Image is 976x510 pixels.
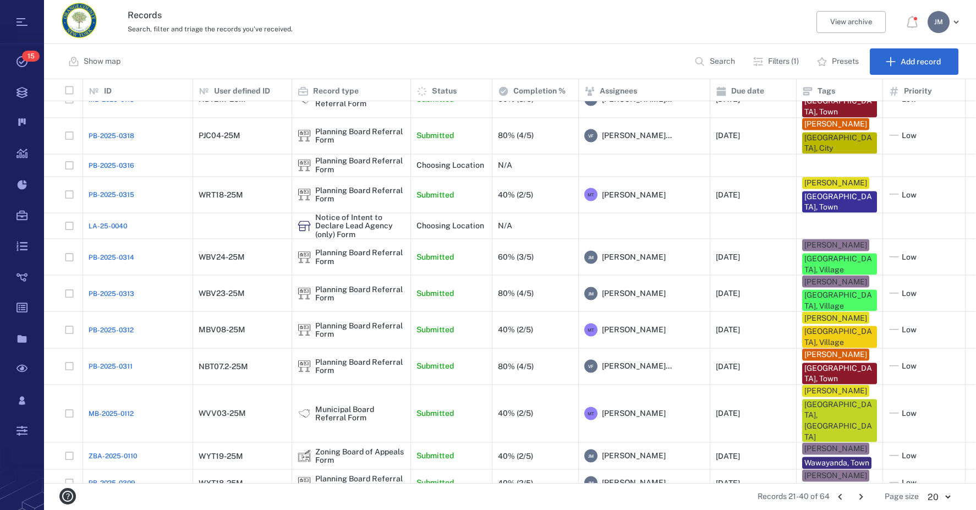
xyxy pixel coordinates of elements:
[298,158,311,172] img: icon Planning Board Referral Form
[89,190,134,200] span: PB-2025-0315
[804,276,867,287] div: [PERSON_NAME]
[89,160,134,170] a: PB-2025-0316
[416,160,484,171] p: Choosing Location
[716,253,740,261] div: [DATE]
[89,95,134,105] span: MB-2025-0113
[584,188,597,201] div: M T
[804,132,875,153] div: [GEOGRAPHIC_DATA], City
[602,408,666,419] span: [PERSON_NAME]
[199,362,248,370] div: NBT07.2-25M
[89,221,127,231] a: LA-25-0040
[298,287,311,300] div: Planning Board Referral Form
[584,129,597,142] div: V F
[298,188,311,201] img: icon Planning Board Referral Form
[602,451,666,462] span: [PERSON_NAME]
[498,479,533,487] div: 40% (2/5)
[298,220,311,233] div: Notice of Intent to Declare Lead Agency (only) Form
[84,56,120,67] p: Show map
[89,288,134,298] a: PB-2025-0313
[416,251,454,262] p: Submitted
[716,409,740,418] div: [DATE]
[584,407,597,420] div: M T
[199,131,240,140] div: PJC04-25M
[584,476,597,490] div: J M
[804,326,875,348] div: [GEOGRAPHIC_DATA], Village
[716,190,740,199] div: [DATE]
[315,127,405,144] div: Planning Board Referral Form
[716,479,740,487] div: [DATE]
[498,222,512,230] div: N/A
[298,360,311,373] div: Planning Board Referral Form
[128,25,293,33] span: Search, filter and triage the records you've received.
[315,447,405,464] div: Zoning Board of Appeals Form
[716,95,740,103] div: [DATE]
[298,476,311,490] img: icon Planning Board Referral Form
[199,253,245,261] div: WBV24-25M
[298,158,311,172] div: Planning Board Referral Form
[602,478,666,489] span: [PERSON_NAME]
[104,86,112,97] p: ID
[584,449,597,463] div: J M
[214,86,270,97] p: User defined ID
[298,360,311,373] img: icon Planning Board Referral Form
[584,250,597,264] div: J M
[902,451,917,462] span: Low
[89,451,137,461] span: ZBA-2025-0110
[199,409,246,418] div: WVV03-25M
[62,48,129,75] button: Show map
[832,56,859,67] p: Presets
[416,94,454,105] p: Submitted
[199,190,243,199] div: WRT18-25M
[902,251,917,262] span: Low
[298,129,311,142] div: Planning Board Referral Form
[498,131,534,140] div: 80% (4/5)
[315,91,405,108] div: Municipal Board Referral Form
[904,86,932,97] p: Priority
[416,408,454,419] p: Submitted
[89,131,134,141] a: PB-2025-0318
[602,361,672,372] span: [PERSON_NAME]...
[199,452,243,460] div: WYT19-25M
[584,323,597,337] div: M T
[885,491,919,502] span: Page size
[804,363,875,384] div: [GEOGRAPHIC_DATA], Town
[89,325,134,335] a: PB-2025-0312
[416,288,454,299] p: Submitted
[498,289,534,298] div: 80% (4/5)
[804,191,875,212] div: [GEOGRAPHIC_DATA], Town
[199,326,245,334] div: MBV08-25M
[498,452,533,460] div: 40% (2/5)
[602,130,672,141] span: [PERSON_NAME]...
[298,323,311,337] div: Planning Board Referral Form
[128,9,663,22] h3: Records
[710,56,735,67] p: Search
[602,251,666,262] span: [PERSON_NAME]
[199,479,243,487] div: WYT18-25M
[89,409,134,419] a: MB-2025-0112
[298,250,311,264] div: Planning Board Referral Form
[498,253,534,261] div: 60% (3/5)
[416,325,454,336] p: Submitted
[716,452,740,460] div: [DATE]
[298,407,311,420] div: Municipal Board Referral Form
[731,86,764,97] p: Due date
[746,48,808,75] button: Filters (1)
[768,56,799,67] p: Filters (1)
[804,349,867,360] div: [PERSON_NAME]
[298,93,311,106] img: icon Municipal Board Referral Form
[902,325,917,336] span: Low
[513,86,566,97] p: Completion %
[804,254,875,275] div: [GEOGRAPHIC_DATA], Village
[498,362,534,370] div: 80% (4/5)
[584,360,597,373] div: V F
[818,86,835,97] p: Tags
[199,95,246,103] div: NBT21.1-25M
[584,287,597,300] div: J M
[89,361,133,371] a: PB-2025-0311
[315,187,405,204] div: Planning Board Referral Form
[89,252,134,262] a: PB-2025-0314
